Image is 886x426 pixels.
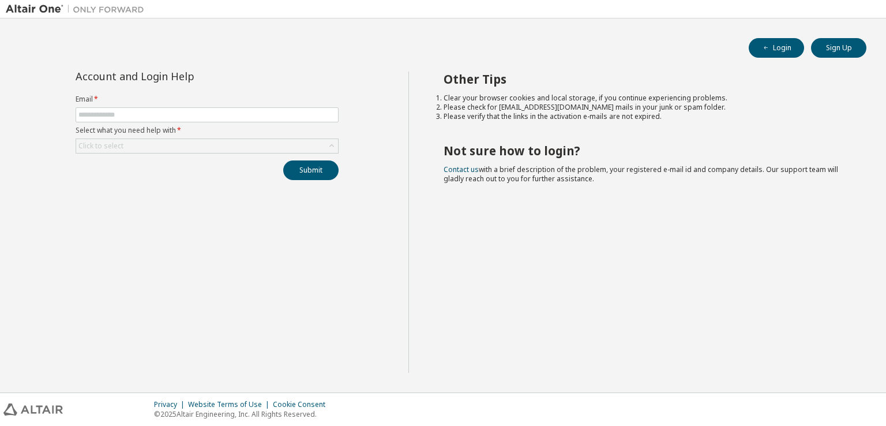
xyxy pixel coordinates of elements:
div: Click to select [76,139,338,153]
li: Please verify that the links in the activation e-mails are not expired. [444,112,846,121]
a: Contact us [444,165,479,174]
button: Login [749,38,804,58]
button: Submit [283,160,339,180]
li: Please check for [EMAIL_ADDRESS][DOMAIN_NAME] mails in your junk or spam folder. [444,103,846,112]
li: Clear your browser cookies and local storage, if you continue experiencing problems. [444,94,846,103]
div: Privacy [154,400,188,409]
h2: Not sure how to login? [444,143,846,158]
h2: Other Tips [444,72,846,87]
label: Select what you need help with [76,126,339,135]
label: Email [76,95,339,104]
button: Sign Up [811,38,866,58]
div: Click to select [78,141,123,151]
p: © 2025 Altair Engineering, Inc. All Rights Reserved. [154,409,332,419]
span: with a brief description of the problem, your registered e-mail id and company details. Our suppo... [444,165,838,184]
img: Altair One [6,3,150,15]
div: Website Terms of Use [188,400,273,409]
div: Cookie Consent [273,400,332,409]
img: altair_logo.svg [3,403,63,416]
div: Account and Login Help [76,72,286,81]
